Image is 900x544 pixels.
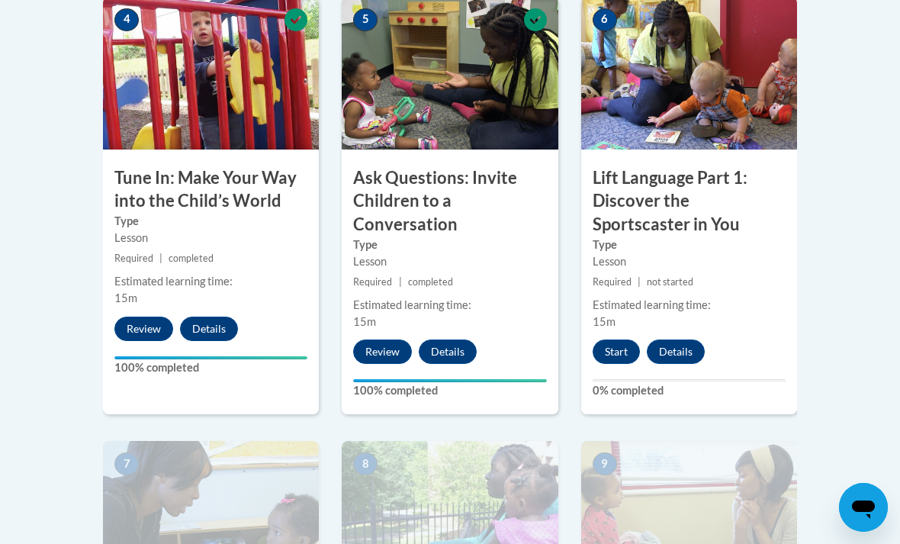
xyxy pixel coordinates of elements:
[353,297,546,314] div: Estimated learning time:
[839,483,888,532] iframe: Button to launch messaging window
[593,237,786,253] label: Type
[593,8,617,31] span: 6
[593,315,616,328] span: 15m
[419,340,477,364] button: Details
[593,297,786,314] div: Estimated learning time:
[593,452,617,475] span: 9
[114,317,173,341] button: Review
[647,340,705,364] button: Details
[353,452,378,475] span: 8
[593,253,786,270] div: Lesson
[180,317,238,341] button: Details
[638,276,641,288] span: |
[593,340,640,364] button: Start
[353,382,546,399] label: 100% completed
[114,291,137,304] span: 15m
[114,253,153,264] span: Required
[353,315,376,328] span: 15m
[581,166,797,237] h3: Lift Language Part 1: Discover the Sportscaster in You
[353,340,412,364] button: Review
[342,166,558,237] h3: Ask Questions: Invite Children to a Conversation
[114,213,307,230] label: Type
[353,379,546,382] div: Your progress
[408,276,453,288] span: completed
[114,230,307,246] div: Lesson
[647,276,693,288] span: not started
[114,356,307,359] div: Your progress
[169,253,214,264] span: completed
[353,253,546,270] div: Lesson
[114,452,139,475] span: 7
[399,276,402,288] span: |
[593,276,632,288] span: Required
[353,276,392,288] span: Required
[353,8,378,31] span: 5
[114,359,307,376] label: 100% completed
[114,8,139,31] span: 4
[593,382,786,399] label: 0% completed
[103,166,319,214] h3: Tune In: Make Your Way into the Child’s World
[159,253,162,264] span: |
[114,273,307,290] div: Estimated learning time:
[353,237,546,253] label: Type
